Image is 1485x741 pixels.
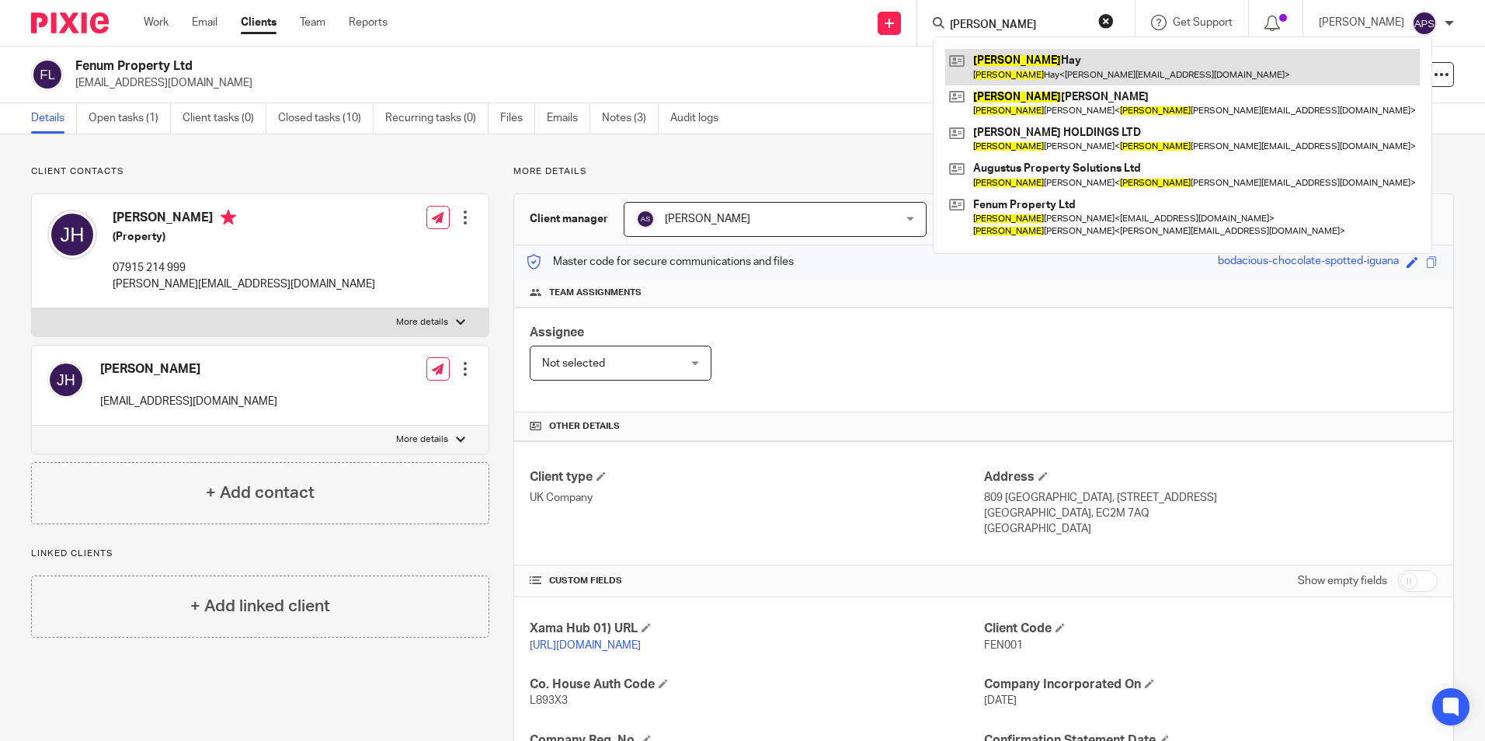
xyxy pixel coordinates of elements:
h4: CUSTOM FIELDS [530,575,983,587]
a: Files [500,103,535,134]
h4: Company Incorporated On [984,677,1438,693]
h2: Fenum Property Ltd [75,58,1009,75]
p: [GEOGRAPHIC_DATA] [984,521,1438,537]
img: Pixie [31,12,109,33]
h4: + Add contact [206,481,315,505]
h4: Address [984,469,1438,485]
p: 07915 214 999 [113,260,375,276]
p: Client contacts [31,165,489,178]
span: Not selected [542,358,605,369]
h4: [PERSON_NAME] [100,361,277,377]
p: More details [513,165,1454,178]
a: Emails [547,103,590,134]
h4: Client Code [984,621,1438,637]
p: [PERSON_NAME][EMAIL_ADDRESS][DOMAIN_NAME] [113,277,375,292]
a: Recurring tasks (0) [385,103,489,134]
span: [PERSON_NAME] [665,214,750,224]
span: Other details [549,420,620,433]
img: svg%3E [31,58,64,91]
img: svg%3E [1412,11,1437,36]
h4: Xama Hub 01) URL [530,621,983,637]
a: Reports [349,15,388,30]
img: svg%3E [47,361,85,398]
a: Client tasks (0) [183,103,266,134]
span: L893X3 [530,695,568,706]
span: Team assignments [549,287,642,299]
h4: [PERSON_NAME] [113,210,375,229]
p: [GEOGRAPHIC_DATA], EC2M 7AQ [984,506,1438,521]
p: [EMAIL_ADDRESS][DOMAIN_NAME] [75,75,1243,91]
h3: Client manager [530,211,608,227]
a: Team [300,15,325,30]
p: Master code for secure communications and files [526,254,794,270]
div: bodacious-chocolate-spotted-iguana [1218,253,1399,271]
p: More details [396,433,448,446]
h4: + Add linked client [190,594,330,618]
a: Email [192,15,217,30]
a: Closed tasks (10) [278,103,374,134]
h4: Co. House Auth Code [530,677,983,693]
span: FEN001 [984,640,1023,651]
i: Primary [221,210,236,225]
a: [URL][DOMAIN_NAME] [530,640,641,651]
input: Search [948,19,1088,33]
span: Assignee [530,326,584,339]
img: svg%3E [47,210,97,259]
img: svg%3E [636,210,655,228]
p: [EMAIL_ADDRESS][DOMAIN_NAME] [100,394,277,409]
span: Get Support [1173,17,1233,28]
h4: Client type [530,469,983,485]
p: 809 [GEOGRAPHIC_DATA], [STREET_ADDRESS] [984,490,1438,506]
p: More details [396,316,448,329]
a: Audit logs [670,103,730,134]
p: Linked clients [31,548,489,560]
a: Open tasks (1) [89,103,171,134]
p: [PERSON_NAME] [1319,15,1404,30]
a: Notes (3) [602,103,659,134]
p: UK Company [530,490,983,506]
label: Show empty fields [1298,573,1387,589]
h5: (Property) [113,229,375,245]
a: Details [31,103,77,134]
a: Clients [241,15,276,30]
button: Clear [1098,13,1114,29]
span: [DATE] [984,695,1017,706]
a: Work [144,15,169,30]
